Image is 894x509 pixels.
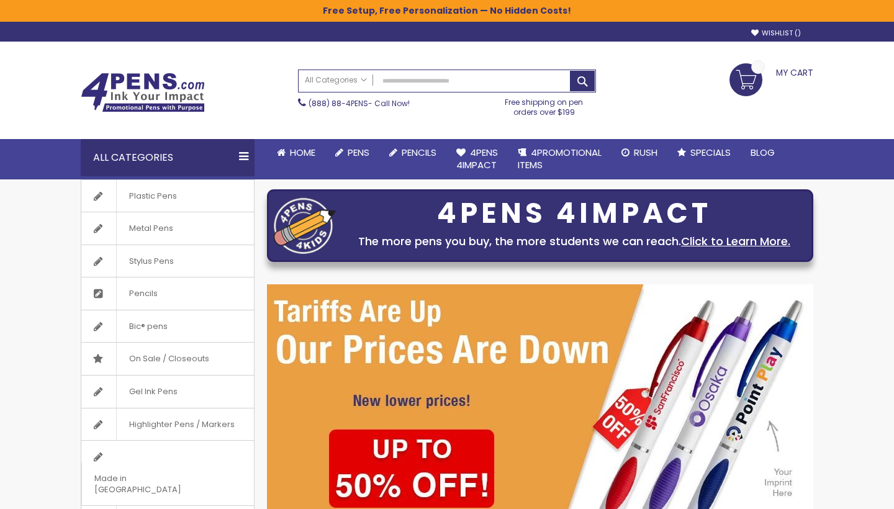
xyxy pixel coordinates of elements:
div: The more pens you buy, the more students we can reach. [342,233,806,250]
a: Pencils [379,139,446,166]
span: Stylus Pens [116,245,186,277]
a: Blog [741,139,785,166]
span: Made in [GEOGRAPHIC_DATA] [81,462,223,505]
a: Stylus Pens [81,245,254,277]
img: four_pen_logo.png [274,197,336,254]
a: Gel Ink Pens [81,376,254,408]
div: 4PENS 4IMPACT [342,200,806,227]
a: Bic® pens [81,310,254,343]
span: 4PROMOTIONAL ITEMS [518,146,602,171]
span: Pencils [116,277,170,310]
span: Gel Ink Pens [116,376,190,408]
a: 4PROMOTIONALITEMS [508,139,612,179]
span: Plastic Pens [116,180,189,212]
span: Specials [690,146,731,159]
a: Highlighter Pens / Markers [81,408,254,441]
a: Specials [667,139,741,166]
a: On Sale / Closeouts [81,343,254,375]
span: Bic® pens [116,310,180,343]
a: Home [267,139,325,166]
a: Pencils [81,277,254,310]
span: On Sale / Closeouts [116,343,222,375]
span: Pens [348,146,369,159]
span: Metal Pens [116,212,186,245]
a: Wishlist [751,29,801,38]
a: Pens [325,139,379,166]
a: Rush [612,139,667,166]
span: All Categories [305,75,367,85]
div: All Categories [81,139,255,176]
a: 4Pens4impact [446,139,508,179]
a: Metal Pens [81,212,254,245]
span: Highlighter Pens / Markers [116,408,247,441]
a: (888) 88-4PENS [309,98,368,109]
div: Free shipping on pen orders over $199 [492,92,597,117]
a: Plastic Pens [81,180,254,212]
span: Home [290,146,315,159]
span: 4Pens 4impact [456,146,498,171]
span: Rush [634,146,657,159]
span: Blog [751,146,775,159]
img: 4Pens Custom Pens and Promotional Products [81,73,205,112]
span: - Call Now! [309,98,410,109]
a: Made in [GEOGRAPHIC_DATA] [81,441,254,505]
a: Click to Learn More. [681,233,790,249]
span: Pencils [402,146,436,159]
a: All Categories [299,70,373,91]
